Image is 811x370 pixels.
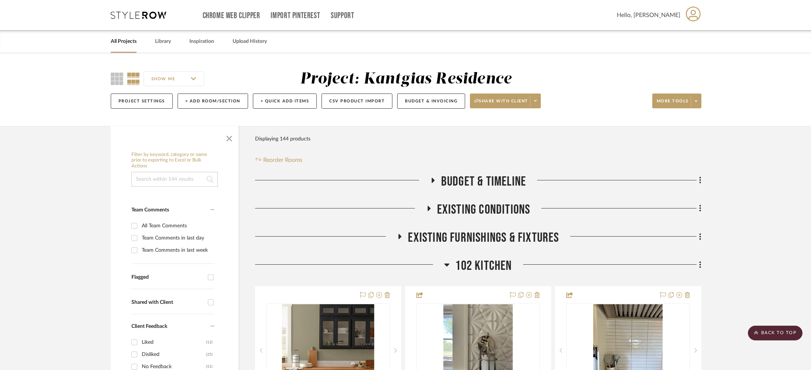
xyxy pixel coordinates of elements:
[206,336,213,348] div: (12)
[142,232,213,244] div: Team Comments in last day
[397,94,465,109] button: Budget & Invoicing
[455,258,512,274] span: 102 Kitchen
[131,172,218,187] input: Search within 144 results
[203,13,260,19] a: Chrome Web Clipper
[189,37,214,47] a: Inspiration
[131,274,204,281] div: Flagged
[322,94,392,109] button: CSV Product Import
[155,37,171,47] a: Library
[142,244,213,256] div: Team Comments in last week
[300,71,512,87] div: Project: Kantgias Residence
[131,324,167,329] span: Client Feedback
[470,94,541,108] button: Share with client
[617,11,680,20] span: Hello, [PERSON_NAME]
[253,94,317,109] button: + Quick Add Items
[441,174,526,190] span: Budget & Timeline
[222,130,237,145] button: Close
[408,230,559,246] span: Existing Furnishings & Fixtures
[255,132,310,146] div: Displaying 144 products
[178,94,248,109] button: + Add Room/Section
[131,299,204,306] div: Shared with Client
[233,37,267,47] a: Upload History
[263,156,302,164] span: Reorder Rooms
[437,202,530,218] span: Existing Conditions
[131,152,218,169] h6: Filter by keyword, category or name prior to exporting to Excel or Bulk Actions
[652,94,701,108] button: More tools
[474,98,528,109] span: Share with client
[142,220,213,232] div: All Team Comments
[748,326,803,340] scroll-to-top-button: BACK TO TOP
[142,336,206,348] div: Liked
[271,13,320,19] a: Import Pinterest
[657,98,689,109] span: More tools
[111,94,173,109] button: Project Settings
[206,349,213,360] div: (25)
[131,207,169,213] span: Team Comments
[111,37,137,47] a: All Projects
[331,13,354,19] a: Support
[255,156,303,164] button: Reorder Rooms
[142,349,206,360] div: Disliked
